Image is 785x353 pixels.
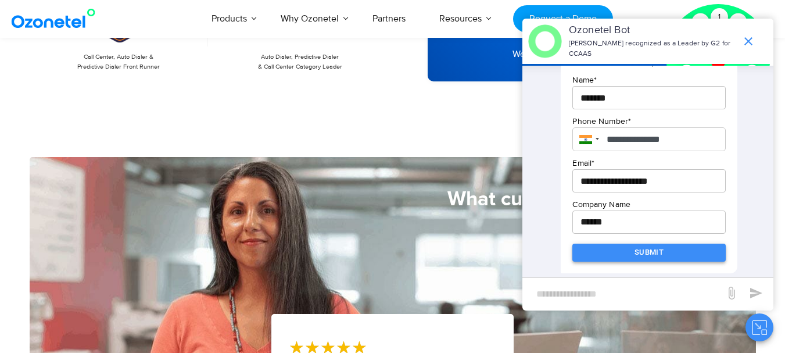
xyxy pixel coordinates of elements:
a: Request a Demo [513,5,612,33]
p: Ozonetel Bot [569,23,736,38]
div: India: + 91 [572,127,603,152]
div: 1 [711,8,728,26]
div: new-msg-input [528,284,719,305]
p: Phone Number * [572,115,725,127]
div: 2 [730,13,747,31]
img: header [528,24,562,58]
p: Company Name [572,198,725,211]
p: Call Center, Auto Dialer & Predictive Dialer Front Runner [35,52,202,72]
p: Name * [572,74,725,86]
button: Submit [572,244,725,262]
div: 0 [692,13,709,31]
a: We guarantee your data is safe with us. [512,47,671,61]
span: end chat or minimize [737,30,760,53]
h5: What customers say about us! [30,189,724,209]
button: Close chat [745,313,773,341]
p: Email * [572,157,725,169]
p: [PERSON_NAME] recognized as a Leader by G2 for CCAAS [569,38,736,59]
p: Auto Dialer, Predictive Dialer & Call Center Category Leader [217,52,383,72]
